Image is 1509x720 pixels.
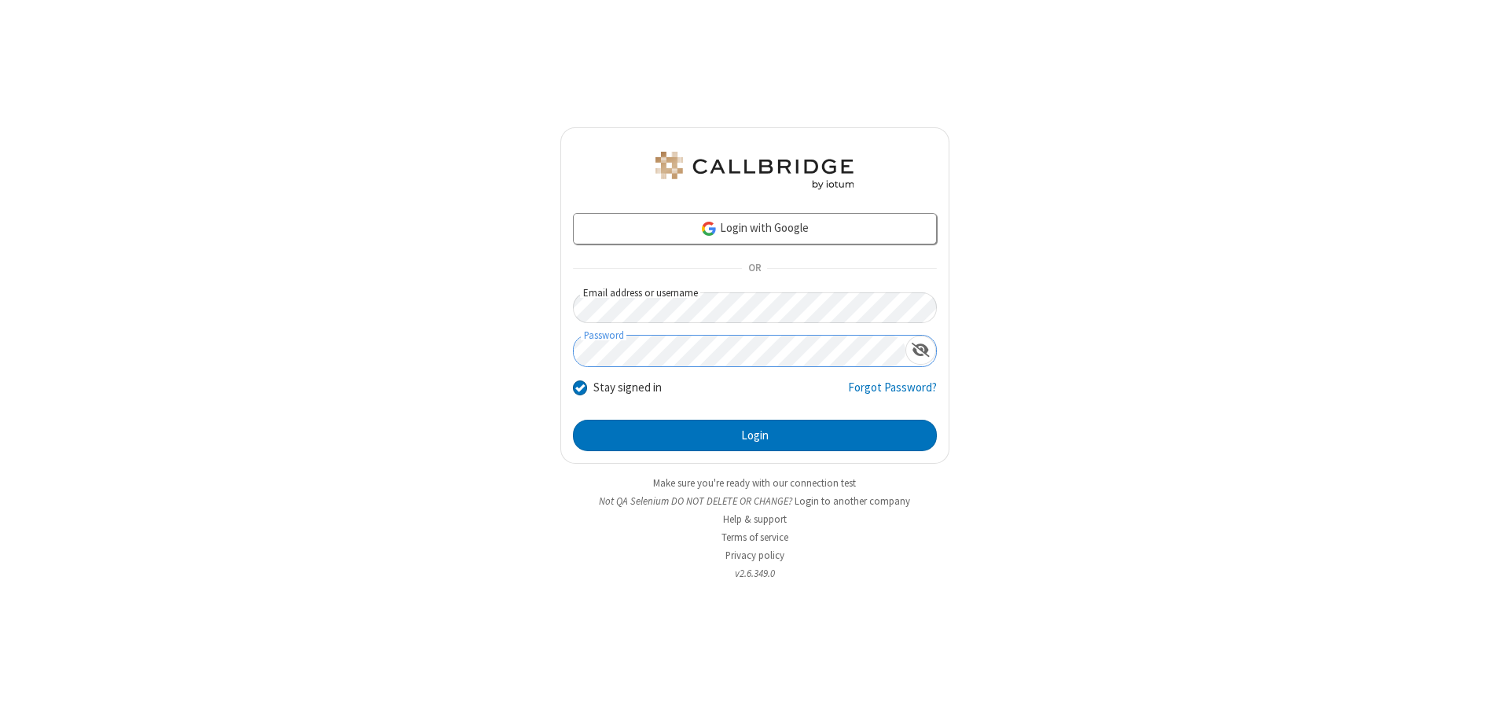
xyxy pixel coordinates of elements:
span: OR [742,258,767,280]
a: Terms of service [721,531,788,544]
a: Login with Google [573,213,937,244]
a: Privacy policy [725,549,784,562]
img: google-icon.png [700,220,718,237]
button: Login to another company [795,494,910,509]
input: Password [574,336,905,366]
li: Not QA Selenium DO NOT DELETE OR CHANGE? [560,494,949,509]
div: Show password [905,336,936,365]
label: Stay signed in [593,379,662,397]
a: Make sure you're ready with our connection test [653,476,856,490]
button: Login [573,420,937,451]
a: Help & support [723,512,787,526]
a: Forgot Password? [848,379,937,409]
li: v2.6.349.0 [560,566,949,581]
img: QA Selenium DO NOT DELETE OR CHANGE [652,152,857,189]
input: Email address or username [573,292,937,323]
